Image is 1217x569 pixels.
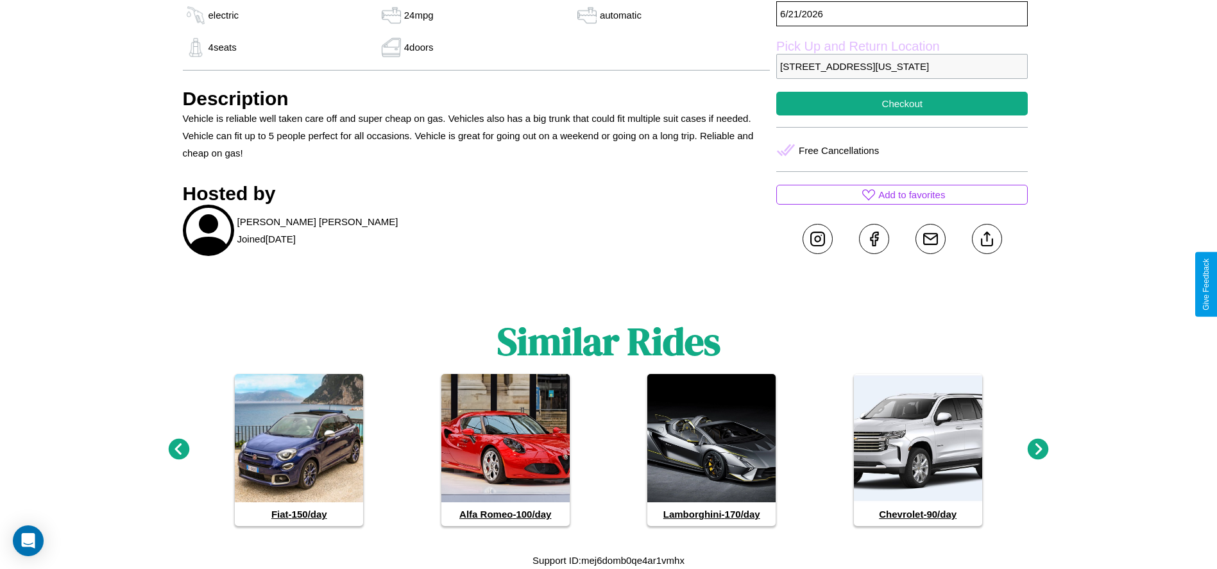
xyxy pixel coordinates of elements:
[776,185,1028,205] button: Add to favorites
[404,38,434,56] p: 4 doors
[647,502,776,526] h4: Lamborghini - 170 /day
[799,142,879,159] p: Free Cancellations
[776,54,1028,79] p: [STREET_ADDRESS][US_STATE]
[497,315,720,368] h1: Similar Rides
[854,502,982,526] h4: Chevrolet - 90 /day
[404,6,434,24] p: 24 mpg
[235,502,363,526] h4: Fiat - 150 /day
[441,374,570,526] a: Alfa Romeo-100/day
[854,374,982,526] a: Chevrolet-90/day
[209,6,239,24] p: electric
[441,502,570,526] h4: Alfa Romeo - 100 /day
[379,6,404,25] img: gas
[1202,259,1211,310] div: Give Feedback
[379,38,404,57] img: gas
[183,183,770,205] h3: Hosted by
[647,374,776,526] a: Lamborghini-170/day
[237,213,398,230] p: [PERSON_NAME] [PERSON_NAME]
[878,186,945,203] p: Add to favorites
[776,1,1028,26] p: 6 / 21 / 2026
[13,525,44,556] div: Open Intercom Messenger
[532,552,685,569] p: Support ID: mej6domb0qe4ar1vmhx
[574,6,600,25] img: gas
[600,6,642,24] p: automatic
[776,92,1028,115] button: Checkout
[183,38,209,57] img: gas
[776,39,1028,54] label: Pick Up and Return Location
[183,110,770,162] p: Vehicle is reliable well taken care off and super cheap on gas. Vehicles also has a big trunk tha...
[209,38,237,56] p: 4 seats
[237,230,296,248] p: Joined [DATE]
[235,374,363,526] a: Fiat-150/day
[183,88,770,110] h3: Description
[183,6,209,25] img: gas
